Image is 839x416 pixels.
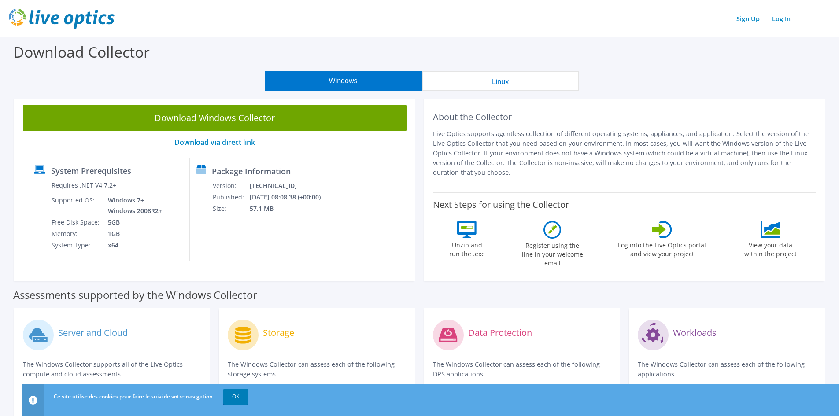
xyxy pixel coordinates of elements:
[249,180,332,191] td: [TECHNICAL_ID]
[617,238,706,258] label: Log into the Live Optics portal and view your project
[768,12,795,25] a: Log In
[212,203,249,214] td: Size:
[433,360,611,379] p: The Windows Collector can assess each of the following DPS applications.
[673,328,717,337] label: Workloads
[174,137,255,147] a: Download via direct link
[101,228,164,239] td: 1GB
[265,71,422,91] button: Windows
[51,166,131,175] label: System Prerequisites
[51,228,101,239] td: Memory:
[638,360,816,379] p: The Windows Collector can assess each of the following applications.
[433,199,569,210] label: Next Steps for using the Collector
[101,239,164,251] td: x64
[223,389,248,405] a: OK
[51,217,101,228] td: Free Disk Space:
[54,393,214,400] span: Ce site utilise des cookies pour faire le suivi de votre navigation.
[101,195,164,217] td: Windows 7+ Windows 2008R2+
[739,238,802,258] label: View your data within the project
[51,195,101,217] td: Supported OS:
[13,291,257,299] label: Assessments supported by the Windows Collector
[249,191,332,203] td: [DATE] 08:08:38 (+00:00)
[447,238,487,258] label: Unzip and run the .exe
[101,217,164,228] td: 5GB
[468,328,532,337] label: Data Protection
[519,239,585,268] label: Register using the line in your welcome email
[212,167,291,176] label: Package Information
[13,42,150,62] label: Download Collector
[422,71,579,91] button: Linux
[23,105,407,131] a: Download Windows Collector
[263,328,294,337] label: Storage
[732,12,764,25] a: Sign Up
[9,9,115,29] img: live_optics_svg.svg
[23,360,201,379] p: The Windows Collector supports all of the Live Optics compute and cloud assessments.
[52,181,116,190] label: Requires .NET V4.7.2+
[212,191,249,203] td: Published:
[433,129,817,177] p: Live Optics supports agentless collection of different operating systems, appliances, and applica...
[433,112,817,122] h2: About the Collector
[228,360,406,379] p: The Windows Collector can assess each of the following storage systems.
[249,203,332,214] td: 57.1 MB
[51,239,101,251] td: System Type:
[58,328,128,337] label: Server and Cloud
[212,180,249,191] td: Version:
